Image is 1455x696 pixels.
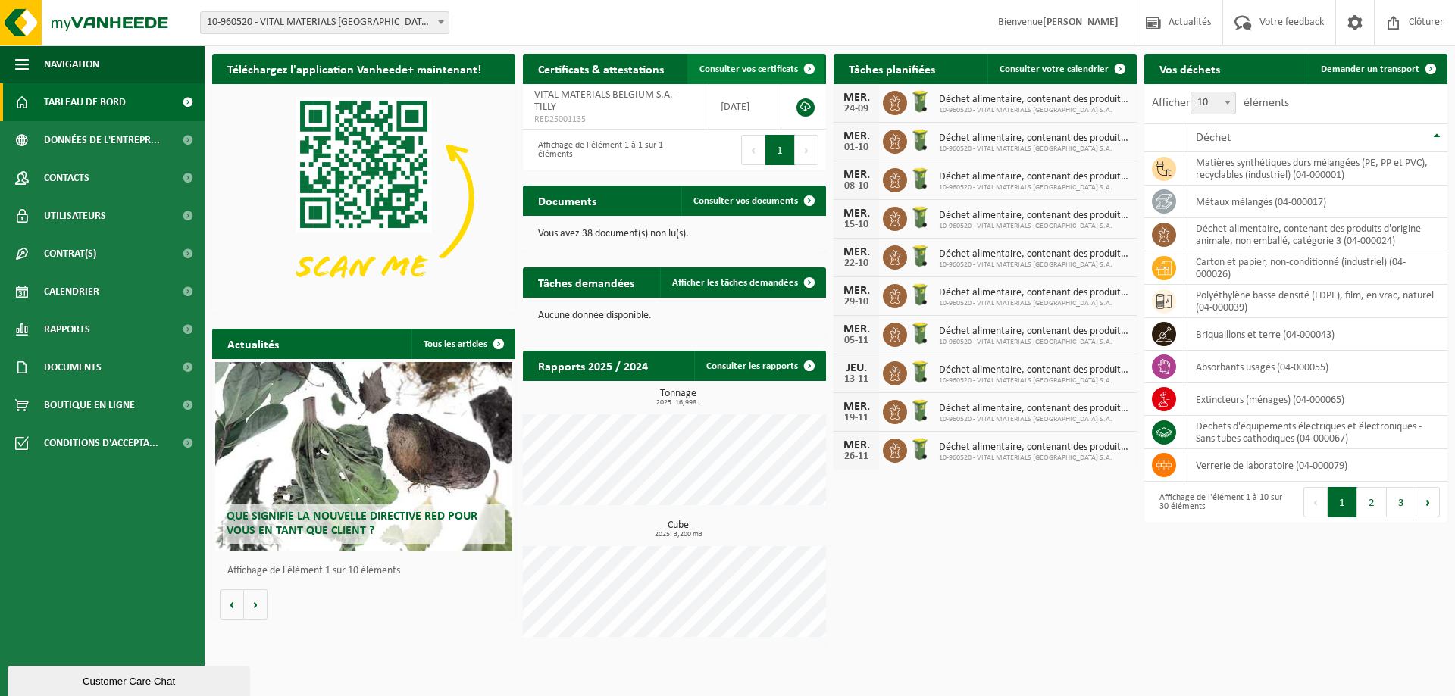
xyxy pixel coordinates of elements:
img: Download de VHEPlus App [212,84,515,311]
a: Consulter vos certificats [687,54,824,84]
a: Tous les articles [411,329,514,359]
h2: Téléchargez l'application Vanheede+ maintenant! [212,54,496,83]
td: polyéthylène basse densité (LDPE), film, en vrac, naturel (04-000039) [1184,285,1447,318]
span: 2025: 16,998 t [530,399,826,407]
button: 3 [1387,487,1416,517]
span: Navigation [44,45,99,83]
img: WB-0140-HPE-GN-50 [907,166,933,192]
div: MER. [841,130,871,142]
span: Documents [44,348,102,386]
td: verrerie de laboratoire (04-000079) [1184,449,1447,482]
div: 29-10 [841,297,871,307]
span: Rapports [44,311,90,348]
td: déchet alimentaire, contenant des produits d'origine animale, non emballé, catégorie 3 (04-000024) [1184,218,1447,251]
a: Que signifie la nouvelle directive RED pour vous en tant que client ? [215,362,512,551]
div: 08-10 [841,181,871,192]
span: Déchet alimentaire, contenant des produits d'origine animale, non emballé, catég... [939,364,1129,376]
button: Previous [1303,487,1328,517]
td: carton et papier, non-conditionné (industriel) (04-000026) [1184,251,1447,285]
h2: Vos déchets [1144,54,1235,83]
td: [DATE] [709,84,781,130]
span: Que signifie la nouvelle directive RED pour vous en tant que client ? [227,510,477,537]
div: 15-10 [841,220,871,230]
span: Demander un transport [1321,64,1419,74]
span: 10 [1191,92,1236,114]
button: 1 [1328,487,1357,517]
span: 10-960520 - VITAL MATERIALS [GEOGRAPHIC_DATA] S.A. [939,299,1129,308]
div: MER. [841,208,871,220]
div: 26-11 [841,451,871,462]
span: Déchet alimentaire, contenant des produits d'origine animale, non emballé, catég... [939,287,1129,299]
span: VITAL MATERIALS BELGIUM S.A. - TILLY [534,89,678,113]
td: extincteurs (ménages) (04-000065) [1184,383,1447,416]
span: Déchet alimentaire, contenant des produits d'origine animale, non emballé, catég... [939,442,1129,454]
button: Volgende [244,589,268,620]
h2: Actualités [212,329,294,358]
td: matières synthétiques durs mélangées (PE, PP et PVC), recyclables (industriel) (04-000001) [1184,152,1447,186]
span: 10-960520 - VITAL MATERIALS [GEOGRAPHIC_DATA] S.A. [939,338,1129,347]
a: Consulter votre calendrier [987,54,1135,84]
iframe: chat widget [8,663,253,696]
button: 1 [765,135,795,165]
h2: Certificats & attestations [523,54,679,83]
span: 10-960520 - VITAL MATERIALS [GEOGRAPHIC_DATA] S.A. [939,222,1129,231]
span: 10 [1191,92,1235,114]
span: 10-960520 - VITAL MATERIALS [GEOGRAPHIC_DATA] S.A. [939,145,1129,154]
div: MER. [841,169,871,181]
span: 10-960520 - VITAL MATERIALS [GEOGRAPHIC_DATA] S.A. [939,261,1129,270]
p: Aucune donnée disponible. [538,311,811,321]
h2: Rapports 2025 / 2024 [523,351,663,380]
div: Affichage de l'élément 1 à 1 sur 1 éléments [530,133,667,167]
span: Déchet alimentaire, contenant des produits d'origine animale, non emballé, catég... [939,403,1129,415]
div: 01-10 [841,142,871,153]
span: 10-960520 - VITAL MATERIALS [GEOGRAPHIC_DATA] S.A. [939,454,1129,463]
span: Déchet alimentaire, contenant des produits d'origine animale, non emballé, catég... [939,133,1129,145]
span: Consulter vos documents [693,196,798,206]
a: Afficher les tâches demandées [660,267,824,298]
span: Afficher les tâches demandées [672,278,798,288]
div: 24-09 [841,104,871,114]
img: WB-0140-HPE-GN-50 [907,436,933,462]
button: Vorige [220,589,244,620]
span: 10-960520 - VITAL MATERIALS [GEOGRAPHIC_DATA] S.A. [939,376,1129,385]
span: 10-960520 - VITAL MATERIALS BELGIUM S.A. - TILLY [201,12,449,33]
div: JEU. [841,362,871,374]
span: Utilisateurs [44,197,106,235]
span: Contacts [44,159,89,197]
button: Next [795,135,818,165]
span: RED25001135 [534,114,697,126]
div: 05-11 [841,336,871,346]
strong: [PERSON_NAME] [1043,17,1119,28]
img: WB-0140-HPE-GN-50 [907,320,933,346]
span: Boutique en ligne [44,386,135,424]
div: MER. [841,92,871,104]
button: 2 [1357,487,1387,517]
div: MER. [841,323,871,336]
img: WB-0140-HPE-GN-50 [907,204,933,230]
h2: Documents [523,186,612,215]
span: 10-960520 - VITAL MATERIALS BELGIUM S.A. - TILLY [200,11,449,34]
span: Consulter votre calendrier [1000,64,1109,74]
span: Déchet alimentaire, contenant des produits d'origine animale, non emballé, catég... [939,210,1129,222]
button: Previous [741,135,765,165]
span: Déchet alimentaire, contenant des produits d'origine animale, non emballé, catég... [939,171,1129,183]
span: Calendrier [44,273,99,311]
span: 10-960520 - VITAL MATERIALS [GEOGRAPHIC_DATA] S.A. [939,415,1129,424]
button: Next [1416,487,1440,517]
div: MER. [841,285,871,297]
span: Conditions d'accepta... [44,424,158,462]
div: 19-11 [841,413,871,423]
span: 10-960520 - VITAL MATERIALS [GEOGRAPHIC_DATA] S.A. [939,183,1129,192]
img: WB-0140-HPE-GN-50 [907,398,933,423]
p: Vous avez 38 document(s) non lu(s). [538,229,811,239]
p: Affichage de l'élément 1 sur 10 éléments [227,566,508,576]
div: MER. [841,401,871,413]
h2: Tâches planifiées [834,54,950,83]
div: Affichage de l'élément 1 à 10 sur 30 éléments [1152,485,1288,519]
img: WB-0140-HPE-GN-50 [907,243,933,269]
div: MER. [841,439,871,451]
td: métaux mélangés (04-000017) [1184,186,1447,218]
span: Tableau de bord [44,83,126,121]
span: Déchet alimentaire, contenant des produits d'origine animale, non emballé, catég... [939,326,1129,338]
label: Afficher éléments [1152,97,1289,109]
